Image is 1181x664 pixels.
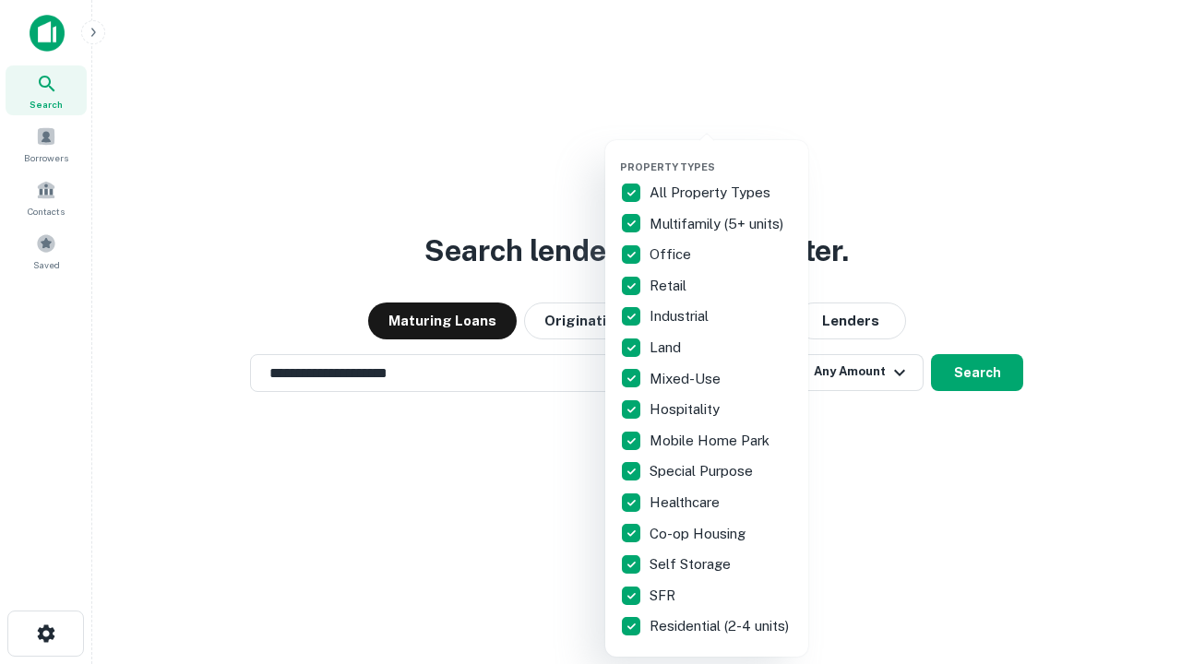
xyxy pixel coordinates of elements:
p: Self Storage [650,553,734,575]
p: Multifamily (5+ units) [650,213,787,235]
p: Hospitality [650,398,723,421]
p: Office [650,243,695,266]
p: Land [650,337,685,359]
p: Residential (2-4 units) [650,615,793,637]
p: Mixed-Use [650,368,724,390]
p: All Property Types [650,182,774,204]
p: Retail [650,275,690,297]
p: Healthcare [650,492,723,514]
p: Co-op Housing [650,523,749,545]
iframe: Chat Widget [1089,516,1181,605]
p: Industrial [650,305,712,327]
p: Special Purpose [650,460,757,482]
span: Property Types [620,161,715,172]
p: SFR [650,585,679,607]
p: Mobile Home Park [650,430,773,452]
